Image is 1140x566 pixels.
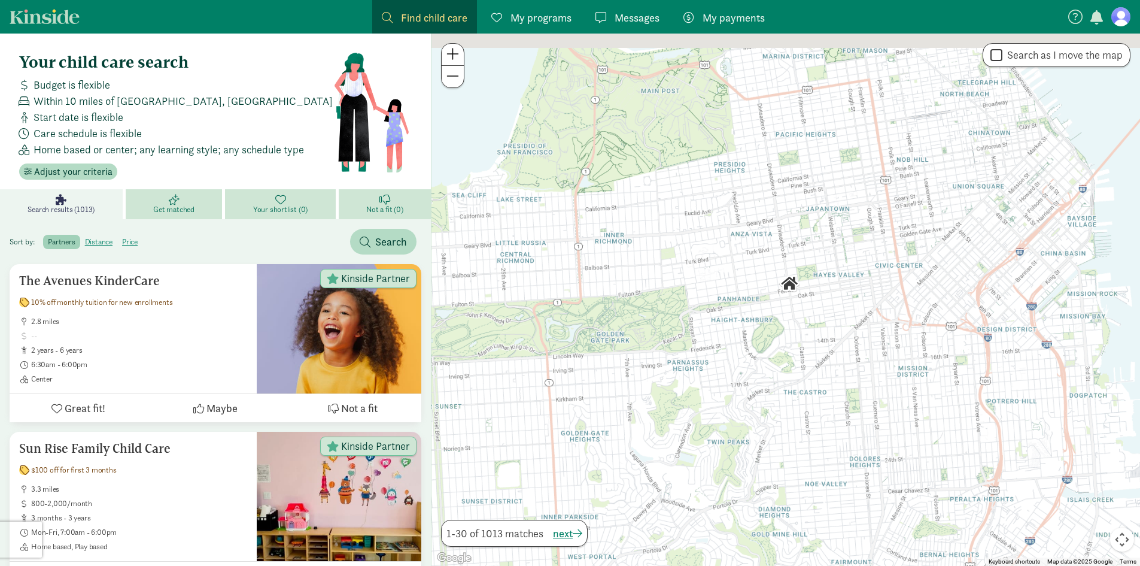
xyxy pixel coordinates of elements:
[973,298,1003,328] div: Click to see details
[695,361,725,391] div: Click to see details
[284,394,421,422] button: Not a fit
[31,542,247,552] span: Home based, Play based
[34,165,113,179] span: Adjust your criteria
[774,269,804,299] div: Click to see details
[1110,528,1134,552] button: Map camera controls
[34,125,142,141] span: Care schedule is flexible
[867,111,897,141] div: Click to see details
[375,234,407,250] span: Search
[253,205,308,214] span: Your shortlist (0)
[19,164,117,180] button: Adjust your criteria
[512,355,542,385] div: Click to see details
[43,235,80,249] label: partners
[341,400,378,416] span: Not a fit
[633,207,662,237] div: Click to see details
[768,250,798,280] div: Click to see details
[341,273,410,284] span: Kinside Partner
[225,189,338,219] a: Your shortlist (0)
[206,400,238,416] span: Maybe
[510,10,571,26] span: My programs
[19,53,333,72] h4: Your child care search
[19,274,247,288] h5: The Avenues KinderCare
[10,394,147,422] button: Great fit!
[858,118,887,148] div: Click to see details
[437,493,467,523] div: Click to see details
[907,264,937,293] div: Click to see details
[1002,48,1123,62] label: Search as I move the map
[792,229,822,259] div: Click to see details
[615,10,659,26] span: Messages
[341,441,410,452] span: Kinside Partner
[153,205,194,214] span: Get matched
[350,229,417,255] button: Search
[34,77,110,93] span: Budget is flexible
[28,205,95,214] span: Search results (1013)
[34,93,333,109] span: Within 10 miles of [GEOGRAPHIC_DATA], [GEOGRAPHIC_DATA]
[31,317,247,326] span: 2.8 miles
[147,394,284,422] button: Maybe
[31,499,247,509] span: 800-2,000/month
[366,205,403,214] span: Not a fit (0)
[80,235,117,249] label: distance
[1047,558,1112,565] span: Map data ©2025 Google
[31,346,247,355] span: 2 years - 6 years
[31,528,247,537] span: Mon-Fri, 7:00am - 6:00pm
[31,465,117,475] span: $100 off for first 3 months
[34,141,304,158] span: Home based or center; any learning style; any schedule type
[401,10,467,26] span: Find child care
[511,511,541,541] div: Click to see details
[989,558,1040,566] button: Keyboard shortcuts
[31,298,172,307] span: 10% off monthly tuition for new enrollments
[434,550,474,566] a: Open this area in Google Maps (opens a new window)
[558,516,588,546] div: Click to see details
[866,488,896,518] div: Click to see details
[31,513,247,523] span: 3 months - 3 years
[446,525,543,541] span: 1-30 of 1013 matches
[10,9,80,24] a: Kinside
[10,237,41,247] span: Sort by:
[703,10,765,26] span: My payments
[1120,558,1136,565] a: Terms (opens in new tab)
[31,374,247,384] span: Center
[31,485,247,494] span: 3.3 miles
[19,441,247,456] h5: Sun Rise Family Child Care
[65,400,105,416] span: Great fit!
[434,550,474,566] img: Google
[126,189,226,219] a: Get matched
[31,360,247,370] span: 6:30am - 6:00pm
[34,109,123,125] span: Start date is flexible
[117,235,142,249] label: price
[339,189,431,219] a: Not a fit (0)
[467,206,497,236] div: Click to see details
[553,525,582,541] button: next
